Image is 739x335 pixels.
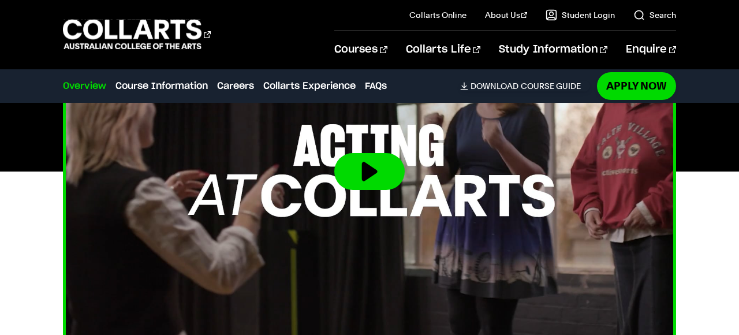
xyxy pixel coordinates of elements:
a: Careers [217,79,254,93]
a: Course Information [115,79,208,93]
a: Collarts Life [406,31,480,69]
a: Collarts Experience [263,79,356,93]
a: Study Information [499,31,607,69]
a: FAQs [365,79,387,93]
a: About Us [485,9,528,21]
a: Student Login [546,9,615,21]
a: Search [633,9,676,21]
a: Overview [63,79,106,93]
a: Courses [334,31,387,69]
div: Go to homepage [63,18,211,51]
a: DownloadCourse Guide [460,81,590,91]
a: Collarts Online [409,9,466,21]
a: Apply Now [597,72,676,99]
span: Download [471,81,518,91]
a: Enquire [626,31,676,69]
